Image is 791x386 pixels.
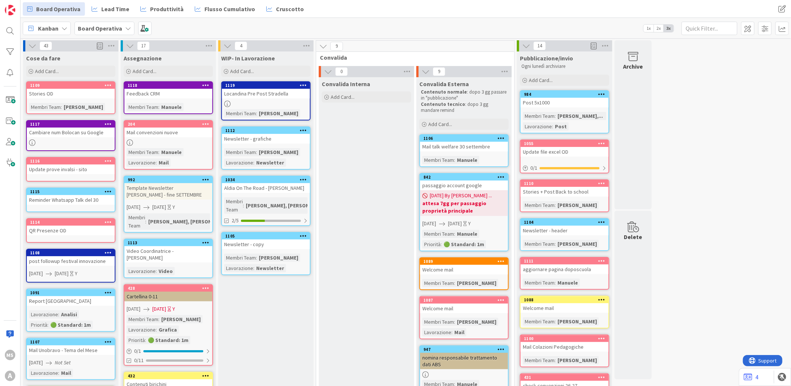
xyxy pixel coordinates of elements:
div: Video [157,267,175,275]
div: Welcome mail [521,303,609,313]
div: 1034Aldia On The Road - [PERSON_NAME] [222,176,310,193]
a: 4 [744,373,758,382]
div: Membri Team [224,197,243,214]
span: 3x [664,25,674,32]
div: 🟢 Standard: 1m [442,240,486,248]
div: Update file excel OD [521,147,609,157]
a: 1034Aldia On The Road - [PERSON_NAME]Membri Team:[PERSON_NAME], [PERSON_NAME]2/5 [221,176,311,226]
span: : [145,217,146,226]
div: 1118 [124,82,212,89]
div: 1119Locandina Pre Post Stradella [222,82,310,98]
a: 1117Cambiare num Bolocan su Google [26,120,115,151]
a: 1109Stories ODMembri Team:[PERSON_NAME] [26,81,115,114]
img: Visit kanbanzone.com [5,5,15,15]
div: 1106 [420,135,508,142]
span: : [158,315,159,323]
span: [DATE] [29,359,43,367]
div: 1034 [225,177,310,182]
div: 1110 [524,181,609,186]
div: Membri Team [523,112,555,120]
div: 1110Stories + Post Back to school [521,180,609,197]
span: 2x [654,25,664,32]
div: Post 5x1000 [521,98,609,107]
div: 1113 [128,240,212,245]
div: Membri Team [422,230,454,238]
a: 992Template Newsletter [PERSON_NAME] - fine SETTEMBRE[DATE][DATE]YMembri Team:[PERSON_NAME], [PER... [124,176,213,233]
div: 992Template Newsletter [PERSON_NAME] - fine SETTEMBRE [124,176,212,200]
div: Membri Team [523,201,555,209]
div: 204 [128,122,212,127]
div: 428 [124,285,212,292]
div: [PERSON_NAME] [455,318,498,326]
span: : [156,326,157,334]
div: 1118Feedback CRM [124,82,212,98]
div: 1107 [30,339,115,345]
div: [PERSON_NAME] [556,240,599,248]
div: Manuele [159,148,184,156]
div: Welcome mail [420,265,508,274]
div: Mail Colazioni Pedagogiche [521,342,609,352]
input: Quick Filter... [682,22,737,35]
div: 1088 [524,297,609,302]
span: [DATE] [55,270,69,277]
span: : [253,159,254,167]
div: Membri Team [523,317,555,326]
div: 1111aggiornare pagina doposcuola [521,258,609,274]
div: 🟢 Standard: 1m [146,336,190,344]
a: 1114QR Presenze OD [26,218,115,243]
div: Lavorazione [127,267,156,275]
div: Priorità [422,240,441,248]
span: 43 [39,41,52,50]
div: [PERSON_NAME] [159,315,203,323]
div: 1055 [524,141,609,146]
div: 1091 [27,289,115,296]
div: 1112Newsletter - grafiche [222,127,310,144]
span: : [555,201,556,209]
span: : [58,369,59,377]
div: aggiornare pagina doposcuola [521,264,609,274]
a: 1091Report [GEOGRAPHIC_DATA]Lavorazione:AnalisiPriorità:🟢 Standard: 1m [26,289,115,332]
div: 1100Mail Colazioni Pedagogiche [521,335,609,352]
div: 1112 [225,128,310,133]
div: 1118 [128,83,212,88]
div: passaggio account google [420,181,508,190]
div: 1111 [521,258,609,264]
div: 1113Video Coordinatrice - [PERSON_NAME] [124,239,212,263]
span: : [47,321,48,329]
a: 1104Newsletter - headerMembri Team:[PERSON_NAME] [520,218,609,251]
a: 1112Newsletter - graficheMembri Team:[PERSON_NAME]Lavorazione:Newsletter [221,126,311,170]
a: 1115Reminder Whatsapp Talk del 30 [26,188,115,212]
div: 204 [124,121,212,128]
div: 842 [423,175,508,180]
div: 947nomina responsabile trattamento dati ABS [420,346,508,369]
div: 842passaggio account google [420,174,508,190]
div: [PERSON_NAME] [556,317,599,326]
a: Cruscotto [262,2,308,16]
span: Add Card... [35,68,59,75]
div: 1105 [225,233,310,239]
div: 0/1 [124,346,212,356]
span: : [253,264,254,272]
a: 1106Mail talk welfare 30 settembreMembri Team:Manuele [419,134,509,167]
div: Analisi [59,310,79,318]
div: Lavorazione [224,159,253,167]
div: Y [75,270,77,277]
span: Add Card... [133,68,156,75]
div: 1112 [222,127,310,134]
div: Stories + Post Back to school [521,187,609,197]
div: 1108 [30,250,115,255]
a: Lead Time [87,2,134,16]
span: Flusso Cumulativo [204,4,255,13]
div: Membri Team [127,148,158,156]
div: [PERSON_NAME] [62,103,105,111]
div: Lavorazione [523,122,552,131]
span: : [156,159,157,167]
b: Board Operativa [78,25,122,32]
span: Support [16,1,34,10]
div: 992 [124,176,212,183]
div: 1108post followup festival innovazione [27,250,115,266]
div: 1034 [222,176,310,183]
div: 1113 [124,239,212,246]
div: 1055Update file excel OD [521,140,609,157]
div: 428Cartellina 0-11 [124,285,212,301]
